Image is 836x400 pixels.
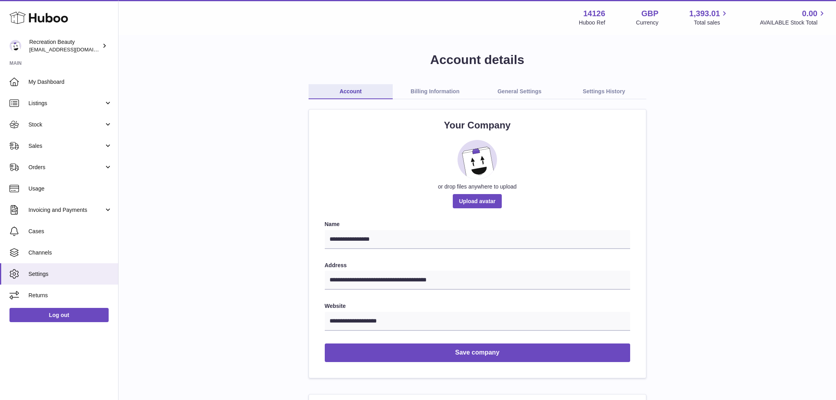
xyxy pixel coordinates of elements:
span: AVAILABLE Stock Total [760,19,827,26]
button: Save company [325,343,630,362]
label: Website [325,302,630,310]
div: or drop files anywhere to upload [325,183,630,191]
h1: Account details [131,51,823,68]
a: 1,393.01 Total sales [689,8,729,26]
span: Invoicing and Payments [28,206,104,214]
span: Returns [28,292,112,299]
a: Settings History [562,84,646,99]
img: internalAdmin-14126@internal.huboo.com [9,40,21,52]
strong: 14126 [583,8,605,19]
span: 1,393.01 [689,8,720,19]
div: Recreation Beauty [29,38,100,53]
span: Stock [28,121,104,128]
label: Address [325,262,630,269]
span: Orders [28,164,104,171]
span: Sales [28,142,104,150]
h2: Your Company [325,119,630,132]
span: Total sales [694,19,729,26]
img: placeholder_image.svg [458,140,497,179]
a: 0.00 AVAILABLE Stock Total [760,8,827,26]
span: Channels [28,249,112,257]
a: Account [309,84,393,99]
span: Cases [28,228,112,235]
a: Log out [9,308,109,322]
span: Upload avatar [453,194,502,208]
span: My Dashboard [28,78,112,86]
label: Name [325,221,630,228]
span: Settings [28,270,112,278]
span: [EMAIL_ADDRESS][DOMAIN_NAME] [29,46,116,53]
div: Currency [636,19,659,26]
div: Huboo Ref [579,19,605,26]
a: Billing Information [393,84,477,99]
span: 0.00 [802,8,817,19]
strong: GBP [641,8,658,19]
span: Usage [28,185,112,192]
span: Listings [28,100,104,107]
a: General Settings [477,84,562,99]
